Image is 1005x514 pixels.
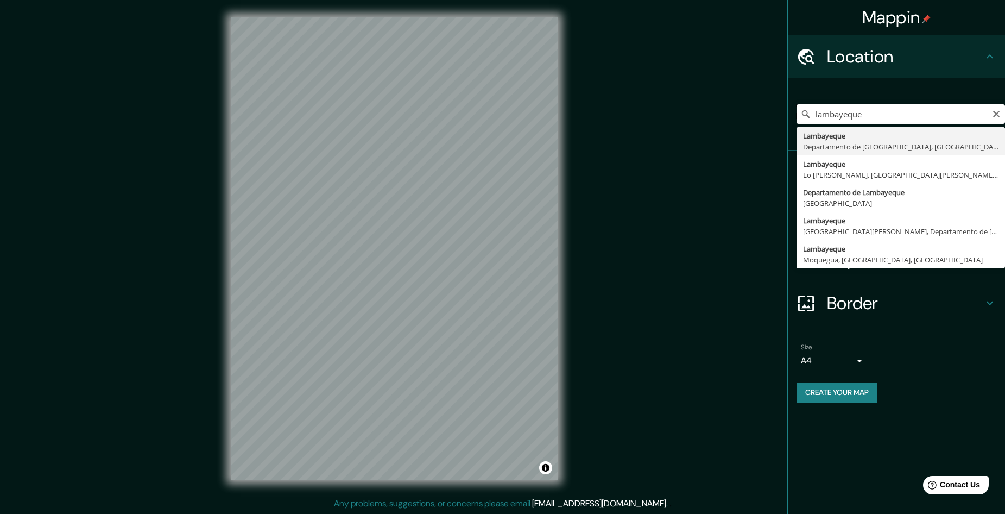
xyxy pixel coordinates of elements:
div: Lambayeque [803,243,998,254]
div: . [669,497,672,510]
div: Lambayeque [803,215,998,226]
div: Border [788,281,1005,325]
a: [EMAIL_ADDRESS][DOMAIN_NAME] [532,498,666,509]
div: [GEOGRAPHIC_DATA][PERSON_NAME], Departamento de [GEOGRAPHIC_DATA], [GEOGRAPHIC_DATA] [803,226,998,237]
div: Moquegua, [GEOGRAPHIC_DATA], [GEOGRAPHIC_DATA] [803,254,998,265]
canvas: Map [231,17,558,480]
button: Clear [992,108,1001,118]
div: Location [788,35,1005,78]
div: Lambayeque [803,130,998,141]
div: Layout [788,238,1005,281]
div: . [668,497,669,510]
input: Pick your city or area [797,104,1005,124]
iframe: Help widget launcher [908,472,993,502]
img: pin-icon.png [922,15,931,23]
h4: Mappin [862,7,931,28]
p: Any problems, suggestions, or concerns please email . [334,497,668,510]
h4: Location [827,46,983,67]
h4: Layout [827,249,983,271]
button: Create your map [797,383,877,403]
div: Pins [788,151,1005,195]
label: Size [801,343,812,352]
h4: Border [827,292,983,314]
div: Departamento de Lambayeque [803,187,998,198]
div: A4 [801,352,866,369]
div: Style [788,195,1005,238]
div: Departamento de [GEOGRAPHIC_DATA], [GEOGRAPHIC_DATA] [803,141,998,152]
div: [GEOGRAPHIC_DATA] [803,198,998,209]
div: Lambayeque [803,159,998,170]
div: Lo [PERSON_NAME], [GEOGRAPHIC_DATA][PERSON_NAME], [GEOGRAPHIC_DATA] [803,170,998,180]
button: Toggle attribution [539,461,552,474]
